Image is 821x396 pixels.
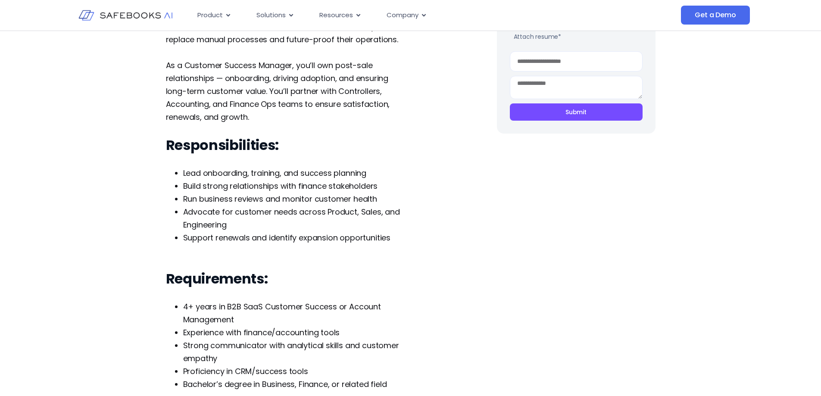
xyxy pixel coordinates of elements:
[183,327,340,338] span: Experience with finance/accounting tools
[565,108,587,116] span: Submit
[183,301,381,325] span: 4+ years in B2B SaaS Customer Success or Account Management
[183,206,400,230] span: Advocate for customer needs across Product, Sales, and Engineering
[681,6,749,25] a: Get a Demo
[183,181,378,191] span: Build strong relationships with finance stakeholders
[190,7,595,24] div: Menu Toggle
[166,137,409,154] h3: Responsibilities:
[510,103,643,121] button: Submit
[183,168,367,178] span: Lead onboarding, training, and success planning
[183,193,377,204] span: Run business reviews and monitor customer health
[183,366,308,377] span: Proficiency in CRM/success tools
[695,11,736,19] span: Get a Demo
[166,270,409,287] h3: Requirements:
[256,10,286,20] span: Solutions
[183,232,390,243] span: Support renewals and identify expansion opportunities
[166,60,390,122] span: As a Customer Success Manager, you’ll own post-sale relationships — onboarding, driving adoption,...
[319,10,353,20] span: Resources
[183,340,399,364] span: Strong communicator with analytical skills and customer empathy
[190,7,595,24] nav: Menu
[197,10,223,20] span: Product
[387,10,418,20] span: Company
[183,379,387,390] span: Bachelor’s degree in Business, Finance, or related field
